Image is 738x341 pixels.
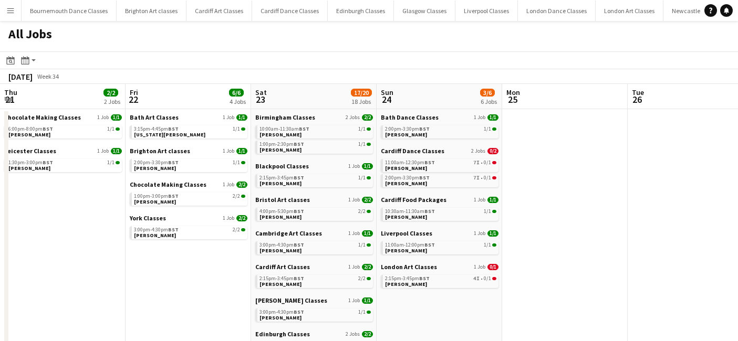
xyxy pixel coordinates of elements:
span: 6:00pm-8:00pm [8,126,53,132]
span: 2 Jobs [346,114,360,121]
span: 2/2 [241,228,245,231]
span: 1/1 [487,230,498,237]
div: 6 Jobs [481,98,497,105]
span: 7I [473,175,480,180]
span: BST [294,174,304,181]
span: Natalie Jones [259,131,302,138]
a: 10:30am-11:30amBST1/1[PERSON_NAME] [385,208,496,220]
span: 1/1 [367,311,371,314]
div: Bath Art Classes1 Job1/13:15pm-4:45pmBST1/1[US_STATE][PERSON_NAME] [130,113,247,147]
span: Cambridge Art Classes [255,229,322,237]
span: BST [424,241,435,248]
div: • [385,160,496,165]
span: 1/1 [107,126,115,132]
span: Mon [506,88,520,97]
a: 2:00pm-3:30pmBST7I•0/1[PERSON_NAME] [385,174,496,186]
span: 1/1 [358,310,366,315]
a: 3:00pm-4:30pmBST2/2[PERSON_NAME] [134,226,245,238]
span: York Classes [130,214,166,222]
span: 1/1 [367,143,371,146]
button: Edinburgh Classes [328,1,394,21]
span: Liverpool Classes [381,229,432,237]
span: Mark Robertson [385,214,427,220]
span: 2/2 [236,182,247,188]
span: 1/1 [358,142,366,147]
span: 2/2 [233,227,240,232]
span: 7I [473,160,480,165]
a: 1:00pm-2:30pmBST1/1[PERSON_NAME] [259,141,371,153]
span: 1/1 [116,127,120,131]
span: 3:00pm-4:30pm [259,242,304,248]
div: Bristol Art classes1 Job2/24:00pm-5:30pmBST2/2[PERSON_NAME] [255,196,373,229]
span: Joanne Parkyn [259,146,302,153]
span: 1 Job [348,297,360,304]
span: 11:00am-12:00pm [385,242,435,248]
span: Lauren Chan [8,165,50,172]
div: [DATE] [8,71,33,82]
span: 1 Job [223,215,234,221]
span: 1:30pm-3:00pm [8,160,53,165]
span: 1/1 [241,127,245,131]
a: 1:00pm-3:00pmBST2/2[PERSON_NAME] [134,193,245,205]
button: London Dance Classes [518,1,596,21]
span: 1 Job [474,230,485,237]
div: Bath Dance Classes1 Job1/12:00pm-3:30pmBST1/1[PERSON_NAME] [381,113,498,147]
span: 2:15pm-3:45pm [259,276,304,281]
span: 0/1 [484,276,491,281]
span: 1/1 [487,114,498,121]
span: 1/1 [492,127,496,131]
span: 1 Job [474,264,485,270]
span: 1/1 [367,127,371,131]
a: 2:15pm-3:45pmBST4I•0/1[PERSON_NAME] [385,275,496,287]
span: 2/2 [362,331,373,337]
div: 18 Jobs [351,98,371,105]
span: 2/2 [367,277,371,280]
div: Cardiff Art Classes1 Job2/22:15pm-3:45pmBST2/2[PERSON_NAME] [255,263,373,296]
span: BST [294,141,304,147]
span: 1 Job [348,163,360,169]
span: 2:15pm-3:45pm [259,175,304,180]
div: Leicester Classes1 Job1/11:30pm-3:00pmBST1/1[PERSON_NAME] [4,147,122,174]
a: Leicester Classes1 Job1/1 [4,147,122,155]
span: 2/2 [362,264,373,270]
span: Judith Ward [8,131,50,138]
a: Bath Art Classes1 Job1/1 [130,113,247,121]
span: 1/1 [233,126,240,132]
span: Chester Classes [255,296,327,304]
span: 2/2 [367,210,371,213]
span: 2/2 [241,195,245,198]
span: BST [419,174,430,181]
div: Cardiff Food Packages1 Job1/110:30am-11:30amBST1/1[PERSON_NAME] [381,196,498,229]
span: 3:00pm-4:30pm [259,310,304,315]
span: BST [419,275,430,282]
span: 6/6 [229,89,244,97]
span: 0/1 [492,161,496,164]
span: 17/20 [351,89,372,97]
a: Cardiff Art Classes1 Job2/2 [255,263,373,271]
div: 2 Jobs [104,98,120,105]
span: Tue [632,88,644,97]
span: Kimberley Smithson [259,180,302,187]
a: 1:30pm-3:00pmBST1/1[PERSON_NAME] [8,159,120,171]
span: 1/1 [236,148,247,154]
a: York Classes1 Job2/2 [130,214,247,222]
span: 2/2 [362,114,373,121]
div: • [385,276,496,281]
span: Edinburgh Classes [255,330,310,338]
span: BST [294,208,304,215]
span: 1 Job [223,114,234,121]
div: Chocolate Making Classes1 Job1/16:00pm-8:00pmBST1/1[PERSON_NAME] [4,113,122,147]
span: 0/1 [484,160,491,165]
span: Danielle Underwood [385,281,427,287]
a: 11:00am-12:30pmBST7I•0/1[PERSON_NAME] [385,159,496,171]
span: BST [419,125,430,132]
span: 26 [630,93,644,105]
span: BST [43,159,53,166]
span: 1 Job [474,114,485,121]
span: BST [299,125,309,132]
span: 2/2 [233,194,240,199]
span: Fri [130,88,138,97]
a: 4:00pm-5:30pmBST2/2[PERSON_NAME] [259,208,371,220]
span: 1/1 [484,242,491,248]
span: 1/1 [492,210,496,213]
